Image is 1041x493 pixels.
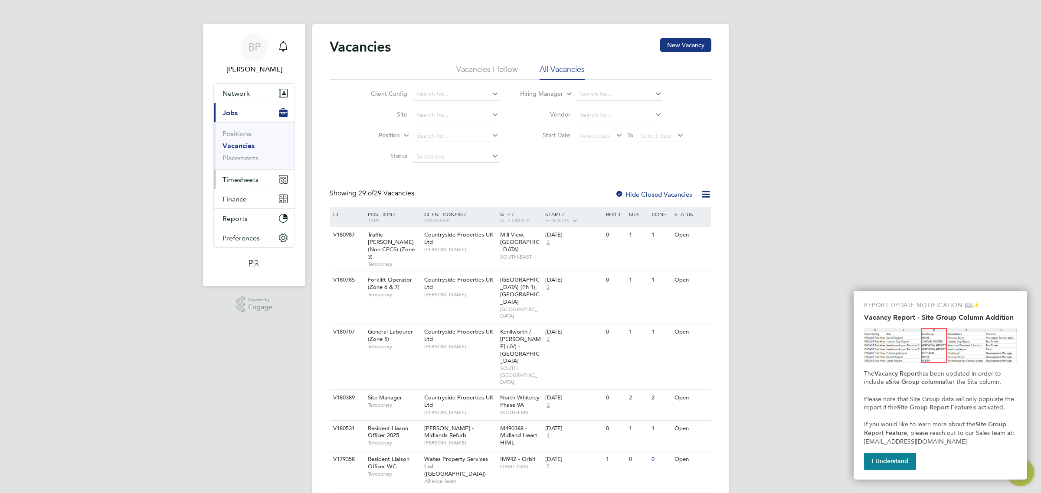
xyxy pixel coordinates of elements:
[368,231,415,260] span: Traffic [PERSON_NAME] (Non CPCS) (Zone 3)
[213,33,295,75] a: Go to account details
[897,404,972,411] strong: Site Group Report Feature
[368,470,420,477] span: Temporary
[627,421,649,437] div: 1
[368,455,409,470] span: Resident Liaison Officer WC
[672,207,710,221] div: Status
[223,130,251,138] a: Positions
[513,90,563,98] label: Hiring Manager
[625,130,636,141] span: To
[672,421,710,437] div: Open
[424,276,493,291] span: Countryside Properties UK Ltd
[545,336,551,343] span: 2
[248,41,261,52] span: BP
[500,231,540,253] span: Mill View, [GEOGRAPHIC_DATA]
[672,227,710,243] div: Open
[660,38,711,52] button: New Vacancy
[500,425,537,447] span: M490388 - Midland Heart HfML
[413,88,499,101] input: Search for...
[203,24,305,286] nav: Main navigation
[627,272,649,288] div: 1
[422,207,498,227] div: Client Config /
[331,390,361,406] div: V180389
[649,207,672,221] div: Conf
[864,370,874,377] span: The
[424,478,496,485] span: Alliance Team
[545,425,602,432] div: [DATE]
[500,328,541,365] span: Kenilworth / [PERSON_NAME] (JV) - [GEOGRAPHIC_DATA]
[545,239,551,246] span: 2
[864,421,976,428] span: If you would like to learn more about the
[424,291,496,298] span: [PERSON_NAME]
[545,217,570,224] span: Vendors
[864,328,1017,363] img: Site Group Column in Vacancy Report
[368,425,408,439] span: Resident Liason Officer 2025
[368,261,420,268] span: Temporary
[545,463,551,470] span: 7
[604,451,626,467] div: 1
[627,324,649,340] div: 1
[604,272,626,288] div: 0
[330,38,391,55] h2: Vacancies
[672,451,710,467] div: Open
[424,439,496,446] span: [PERSON_NAME]
[864,370,1002,386] span: has been updated in order to include a
[223,154,259,162] a: Placements
[500,306,541,319] span: [GEOGRAPHIC_DATA]
[889,378,942,386] strong: Site Group column
[246,256,262,270] img: psrsolutions-logo-retina.png
[672,324,710,340] div: Open
[213,256,295,270] a: Go to home page
[500,394,540,409] span: North Whiteley Phase 9A
[368,291,420,298] span: Temporary
[248,296,272,304] span: Powered by
[223,142,255,150] a: Vacancies
[331,451,361,467] div: V179358
[424,455,488,477] span: Wates Property Services Ltd ([GEOGRAPHIC_DATA])
[864,396,1016,412] span: Please note that Site Group data will only populate the report if the
[358,189,374,198] span: 29 of
[874,370,919,377] strong: Vacancy Report
[330,189,416,198] div: Showing
[649,227,672,243] div: 1
[545,284,551,291] span: 2
[540,64,585,80] li: All Vacancies
[545,328,602,336] div: [DATE]
[424,409,496,416] span: [PERSON_NAME]
[545,394,602,402] div: [DATE]
[649,390,672,406] div: 2
[649,421,672,437] div: 1
[424,394,493,409] span: Countryside Properties UK Ltd
[368,439,420,446] span: Temporary
[357,110,407,118] label: Site
[627,390,649,406] div: 2
[545,402,551,409] span: 2
[641,132,672,139] span: Select date
[368,394,402,401] span: Site Manager
[424,425,474,439] span: [PERSON_NAME] - Midlands Refurb
[368,402,420,409] span: Temporary
[500,463,541,470] span: ORBIT C&N
[579,132,611,139] span: Select date
[331,324,361,340] div: V180707
[604,207,626,221] div: Reqd
[331,227,361,243] div: V180987
[368,276,412,291] span: Forklift Operator (Zone 6 & 7)
[864,421,1008,437] strong: Site Group Report Feature
[331,207,361,221] div: ID
[368,217,380,224] span: Type
[520,131,570,139] label: Start Date
[358,189,414,198] span: 29 Vacancies
[223,89,250,97] span: Network
[331,272,361,288] div: V180785
[361,207,422,227] div: Position /
[545,456,602,463] div: [DATE]
[604,324,626,340] div: 0
[368,328,413,343] span: General Labourer (Zone 5)
[854,291,1027,480] div: Vacancy Report - Site Group Column Addition
[864,313,1017,321] h2: Vacancy Report - Site Group Column Addition
[500,455,536,463] span: IM94Z - Orbit
[357,152,407,160] label: Status
[604,390,626,406] div: 0
[413,130,499,142] input: Search for...
[649,451,672,467] div: 0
